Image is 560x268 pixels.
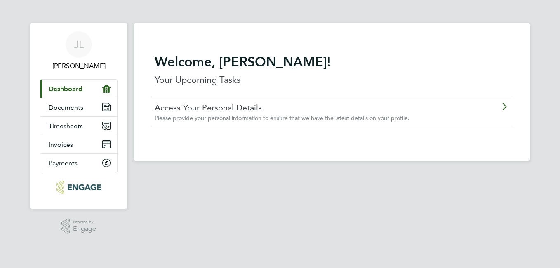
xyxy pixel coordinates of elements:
[40,61,118,71] span: John Lambert
[74,39,84,50] span: JL
[30,23,127,209] nav: Main navigation
[73,226,96,233] span: Engage
[40,181,118,194] a: Go to home page
[155,102,463,113] a: Access Your Personal Details
[155,54,509,70] h2: Welcome, [PERSON_NAME]!
[40,98,117,116] a: Documents
[49,141,73,148] span: Invoices
[40,31,118,71] a: JL[PERSON_NAME]
[56,181,101,194] img: morganhunt-logo-retina.png
[49,103,83,111] span: Documents
[49,85,82,93] span: Dashboard
[40,154,117,172] a: Payments
[73,219,96,226] span: Powered by
[61,219,96,234] a: Powered byEngage
[155,73,509,87] p: Your Upcoming Tasks
[155,114,409,122] span: Please provide your personal information to ensure that we have the latest details on your profile.
[40,117,117,135] a: Timesheets
[49,159,78,167] span: Payments
[49,122,83,130] span: Timesheets
[40,135,117,153] a: Invoices
[40,80,117,98] a: Dashboard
